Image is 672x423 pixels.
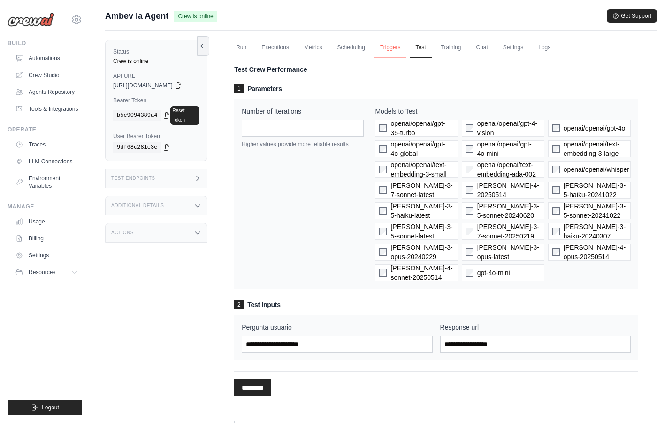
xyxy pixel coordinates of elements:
span: [PERSON_NAME]-4-sonnet-20250514 [390,263,453,282]
input: [PERSON_NAME]-3-opus-latest [466,248,473,256]
input: [PERSON_NAME]-3-5-sonnet-20240620 [466,207,473,215]
span: [PERSON_NAME]-3-5-sonnet-20240620 [477,201,540,220]
label: Bearer Token [113,97,199,104]
h3: Test Inputs [234,300,638,309]
label: Response url [440,323,631,332]
span: [PERSON_NAME]-4-opus-20250514 [564,243,626,261]
span: gpt-4o-mini [477,268,510,277]
a: Agents Repository [11,85,82,100]
span: Resources [29,269,55,276]
span: Ambev Ia Agent [105,9,168,23]
h3: Test Endpoints [111,176,155,181]
button: Logout [8,400,82,415]
label: User Bearer Token [113,132,199,140]
input: [PERSON_NAME]-3-5-haiku-latest [379,207,387,215]
h3: Additional Details [111,203,164,208]
p: Higher values provide more reliable results [242,140,364,148]
label: API URL [113,72,199,80]
span: Logout [42,404,59,411]
input: [PERSON_NAME]-3-5-sonnet-20241022 [552,207,560,215]
a: Run [230,38,252,58]
input: openai/openai/text-embedding-3-large [552,145,560,153]
input: openai/openai/gpt-35-turbo [379,124,387,132]
input: [PERSON_NAME]-3-5-sonnet-latest [379,228,387,235]
input: openai/openai/gpt-4o-mini [466,145,473,153]
input: openai/openai/gpt-4o-global [379,145,387,153]
span: [PERSON_NAME]-3-5-sonnet-latest [390,222,453,241]
span: [PERSON_NAME]-3-opus-latest [477,243,540,261]
span: [PERSON_NAME]-3-opus-20240229 [390,243,453,261]
div: Widget de chat [625,378,672,423]
input: [PERSON_NAME]-4-opus-20250514 [552,248,560,256]
a: Tools & Integrations [11,101,82,116]
span: [PERSON_NAME]-3-7-sonnet-latest [390,181,453,200]
span: [PERSON_NAME]-3-5-haiku-latest [390,201,453,220]
span: [PERSON_NAME]-3-5-haiku-20241022 [564,181,626,200]
input: [PERSON_NAME]-3-haiku-20240307 [552,228,560,235]
span: openai/openai/gpt-4o-global [390,139,453,158]
button: Get Support [607,9,657,23]
input: [PERSON_NAME]-4-sonnet-20250514 [379,269,387,277]
a: Reset Token [170,106,199,125]
label: Number of Iterations [242,107,364,116]
a: Crew Studio [11,68,82,83]
span: openai/openai/gpt-4-vision [477,119,540,138]
img: Logo [8,13,54,27]
a: Settings [11,248,82,263]
input: [PERSON_NAME]-3-7-sonnet-20250219 [466,228,473,235]
span: openai/openai/text-embedding-3-small [390,160,453,179]
input: [PERSON_NAME]-3-5-haiku-20241022 [552,186,560,194]
a: Logs [533,38,556,58]
span: openai/openai/whisper [564,165,629,174]
span: [PERSON_NAME]-3-7-sonnet-20250219 [477,222,540,241]
a: Billing [11,231,82,246]
input: [PERSON_NAME]-3-7-sonnet-latest [379,186,387,194]
div: Crew is online [113,57,199,65]
a: Executions [256,38,295,58]
div: Build [8,39,82,47]
a: Metrics [298,38,328,58]
span: [URL][DOMAIN_NAME] [113,82,173,89]
input: openai/openai/gpt-4o [552,124,560,132]
a: Automations [11,51,82,66]
a: Traces [11,137,82,152]
code: 9df68c281e3e [113,142,161,153]
input: openai/openai/whisper [552,166,560,173]
a: Environment Variables [11,171,82,193]
input: openai/openai/text-embedding-ada-002 [466,166,473,173]
span: 1 [234,84,244,93]
span: openai/openai/text-embedding-ada-002 [477,160,540,179]
a: LLM Connections [11,154,82,169]
input: openai/openai/text-embedding-3-small [379,166,387,173]
a: Scheduling [332,38,371,58]
label: Pergunta usuario [242,323,432,332]
span: openai/openai/gpt-4o [564,123,626,133]
input: gpt-4o-mini [466,269,473,277]
input: [PERSON_NAME]-3-opus-20240229 [379,248,387,256]
code: b5e9094389a4 [113,110,161,121]
a: Test [410,38,432,58]
h3: Parameters [234,84,638,93]
span: [PERSON_NAME]-3-haiku-20240307 [564,222,626,241]
div: Manage [8,203,82,210]
input: [PERSON_NAME]-4-20250514 [466,186,473,194]
h3: Actions [111,230,134,236]
span: [PERSON_NAME]-3-5-sonnet-20241022 [564,201,626,220]
span: openai/openai/gpt-4o-mini [477,139,540,158]
span: Crew is online [174,11,217,22]
span: 2 [234,300,244,309]
p: Test Crew Performance [234,65,638,74]
label: Models to Test [375,107,631,116]
input: openai/openai/gpt-4-vision [466,124,473,132]
a: Settings [497,38,529,58]
span: openai/openai/text-embedding-3-large [564,139,626,158]
button: Resources [11,265,82,280]
span: [PERSON_NAME]-4-20250514 [477,181,540,200]
label: Status [113,48,199,55]
a: Training [435,38,467,58]
a: Chat [470,38,493,58]
a: Triggers [374,38,406,58]
iframe: Chat Widget [625,378,672,423]
span: openai/openai/gpt-35-turbo [390,119,453,138]
a: Usage [11,214,82,229]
